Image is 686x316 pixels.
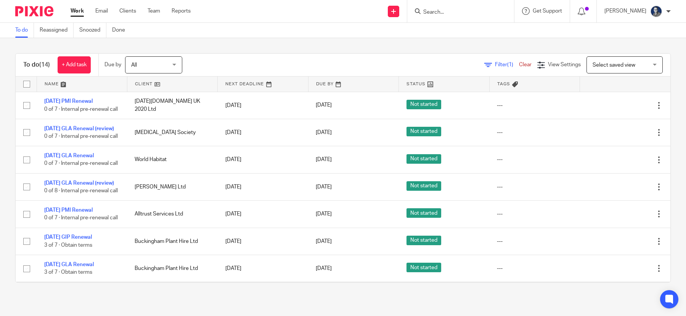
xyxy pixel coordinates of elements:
a: Clear [519,62,532,67]
div: --- [497,102,572,109]
img: Paul%20corporate%20headshot.jpg [650,5,662,18]
span: 0 of 7 · Internal pre-renewal call [44,107,118,112]
a: Reassigned [40,23,74,38]
a: [DATE] GLA Renewal [44,262,94,267]
a: Clients [119,7,136,15]
div: --- [497,129,572,136]
span: [DATE] [316,184,332,190]
td: Buckingham Plant Hire Ltd [127,228,217,255]
span: Not started [406,263,441,272]
a: [DATE] PMI Renewal [44,207,93,213]
p: Due by [104,61,121,69]
a: [DATE] GLA Renewal (review) [44,126,114,131]
a: Email [95,7,108,15]
div: --- [497,238,572,245]
span: (1) [507,62,513,67]
span: Not started [406,208,441,218]
div: --- [497,156,572,163]
span: 0 of 7 · Internal pre-renewal call [44,134,118,139]
span: Get Support [533,8,562,14]
div: --- [497,210,572,218]
span: Not started [406,181,441,191]
a: Team [148,7,160,15]
a: To do [15,23,34,38]
span: Select saved view [593,62,635,68]
td: [DATE] [218,201,308,228]
span: [DATE] [316,211,332,217]
p: [PERSON_NAME] [604,7,646,15]
span: [DATE] [316,103,332,108]
div: --- [497,183,572,191]
a: + Add task [58,56,91,73]
span: 0 of 8 · Internal pre-renewal call [44,188,118,193]
td: World Habitat [127,146,217,173]
td: Alltrust Services Ltd [127,201,217,228]
span: 0 of 7 · Internal pre-renewal call [44,161,118,166]
input: Search [423,9,491,16]
td: [DATE][DOMAIN_NAME] UK 2020 Ltd [127,92,217,119]
span: Not started [406,236,441,245]
span: Filter [495,62,519,67]
span: [DATE] [316,239,332,244]
td: [DATE] [218,119,308,146]
span: Not started [406,100,441,109]
a: Reports [172,7,191,15]
td: Buckingham Plant Hire Ltd [127,255,217,282]
span: [DATE] [316,130,332,135]
span: 3 of 7 · Obtain terms [44,270,92,275]
span: 0 of 7 · Internal pre-renewal call [44,215,118,221]
span: Not started [406,154,441,164]
a: Work [71,7,84,15]
span: (14) [39,62,50,68]
a: [DATE] GIP Renewal [44,235,92,240]
span: View Settings [548,62,581,67]
span: All [131,62,137,68]
td: [MEDICAL_DATA] Society [127,119,217,146]
span: 3 of 7 · Obtain terms [44,243,92,248]
span: [DATE] [316,157,332,162]
td: [DATE] [218,228,308,255]
td: [DATE] [218,92,308,119]
a: [DATE] PMI Renewal [44,99,93,104]
a: [DATE] GLA Renewal [44,153,94,158]
span: Not started [406,127,441,136]
img: Pixie [15,6,53,16]
h1: To do [23,61,50,69]
div: --- [497,265,572,272]
a: [DATE] GLA Renewal (review) [44,180,114,186]
td: [DATE] [218,255,308,282]
a: Snoozed [79,23,106,38]
td: [PERSON_NAME] Ltd [127,173,217,200]
a: Done [112,23,131,38]
td: [DATE] [218,173,308,200]
span: [DATE] [316,266,332,271]
td: [DATE] [218,146,308,173]
span: Tags [497,82,510,86]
